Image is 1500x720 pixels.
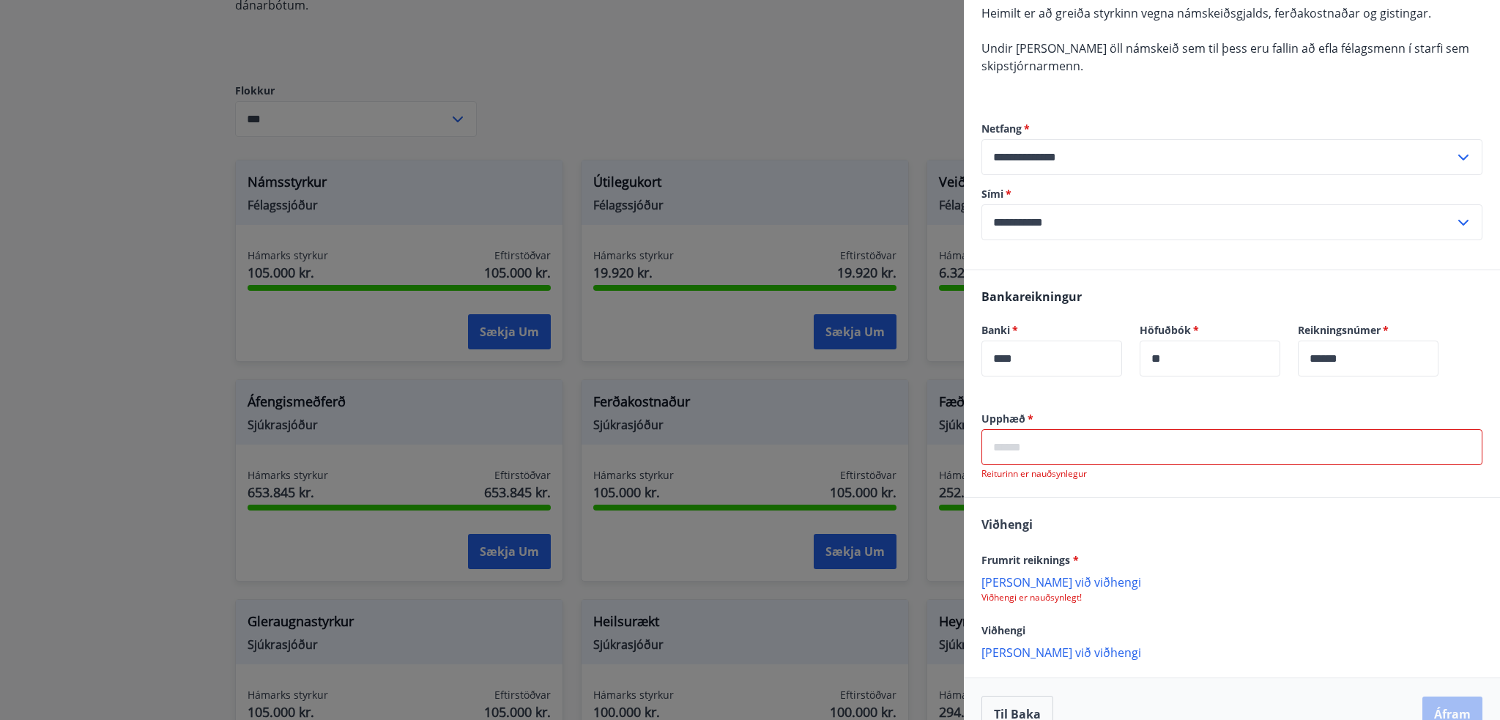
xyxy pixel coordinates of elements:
[981,553,1079,567] span: Frumrit reiknings
[981,645,1482,659] p: [PERSON_NAME] við viðhengi
[981,429,1482,465] div: Upphæð
[981,623,1025,637] span: Viðhengi
[981,289,1082,305] span: Bankareikningur
[981,122,1482,136] label: Netfang
[981,468,1482,480] p: Reiturinn er nauðsynlegur
[981,5,1431,21] span: Heimilt er að greiða styrkinn vegna námskeiðsgjalds, ferðakostnaðar og gistingar.
[981,40,1469,74] span: Undir [PERSON_NAME] öll námskeið sem til þess eru fallin að efla félagsmenn í starfi sem skipstjó...
[981,516,1033,532] span: Viðhengi
[981,592,1482,604] p: Viðhengi er nauðsynlegt!
[981,187,1482,201] label: Sími
[981,412,1482,426] label: Upphæð
[1140,323,1280,338] label: Höfuðbók
[1298,323,1438,338] label: Reikningsnúmer
[981,574,1482,589] p: [PERSON_NAME] við viðhengi
[981,323,1122,338] label: Banki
